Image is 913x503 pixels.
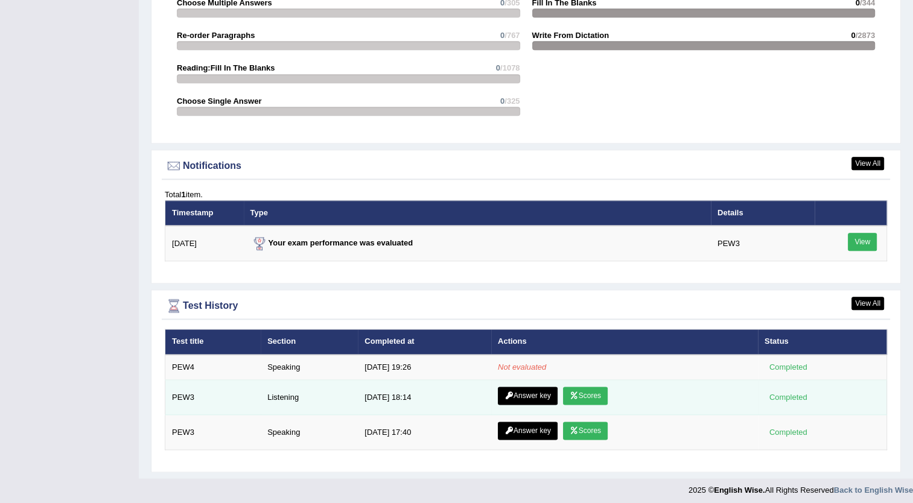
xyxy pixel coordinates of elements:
[765,361,812,373] div: Completed
[177,96,261,106] strong: Choose Single Answer
[358,329,491,355] th: Completed at
[714,486,765,495] strong: English Wise.
[498,387,558,405] a: Answer key
[496,63,500,72] span: 0
[765,426,812,438] div: Completed
[261,355,358,380] td: Speaking
[504,31,520,40] span: /767
[250,238,413,247] strong: Your exam performance was evaluated
[165,355,261,380] td: PEW4
[851,157,884,170] a: View All
[851,297,884,310] a: View All
[261,329,358,355] th: Section
[165,297,887,315] div: Test History
[165,226,244,261] td: [DATE]
[165,200,244,226] th: Timestamp
[165,329,261,355] th: Test title
[165,157,887,175] div: Notifications
[848,233,877,251] a: View
[261,415,358,450] td: Speaking
[758,329,887,355] th: Status
[358,415,491,450] td: [DATE] 17:40
[165,189,887,200] div: Total item.
[498,422,558,440] a: Answer key
[500,31,504,40] span: 0
[181,190,185,199] b: 1
[711,200,815,226] th: Details
[498,362,546,372] em: Not evaluated
[563,422,608,440] a: Scores
[500,63,520,72] span: /1078
[765,391,812,403] div: Completed
[563,387,608,405] a: Scores
[244,200,711,226] th: Type
[689,478,913,496] div: 2025 © All Rights Reserved
[532,31,609,40] strong: Write From Dictation
[500,96,504,106] span: 0
[358,380,491,415] td: [DATE] 18:14
[491,329,758,355] th: Actions
[165,380,261,415] td: PEW3
[358,355,491,380] td: [DATE] 19:26
[711,226,815,261] td: PEW3
[177,31,255,40] strong: Re-order Paragraphs
[261,380,358,415] td: Listening
[834,486,913,495] a: Back to English Wise
[177,63,275,72] strong: Reading:Fill In The Blanks
[855,31,875,40] span: /2873
[851,31,855,40] span: 0
[504,96,520,106] span: /325
[165,415,261,450] td: PEW3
